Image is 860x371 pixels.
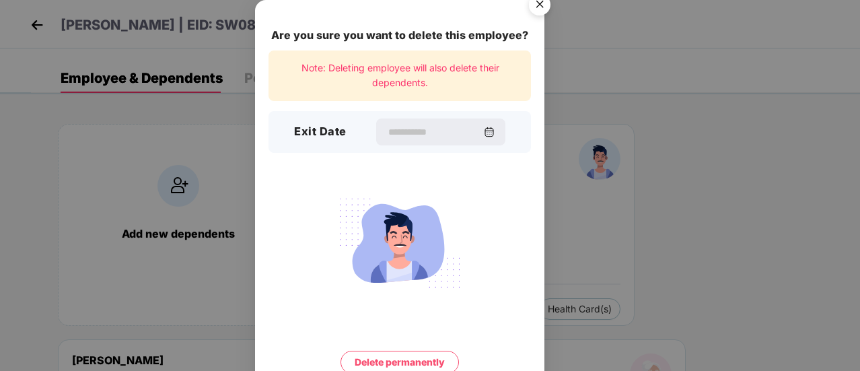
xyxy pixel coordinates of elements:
div: Note: Deleting employee will also delete their dependents. [268,50,531,101]
img: svg+xml;base64,PHN2ZyBpZD0iQ2FsZW5kYXItMzJ4MzIiIHhtbG5zPSJodHRwOi8vd3d3LnczLm9yZy8yMDAwL3N2ZyIgd2... [484,127,495,137]
img: svg+xml;base64,PHN2ZyB4bWxucz0iaHR0cDovL3d3dy53My5vcmcvMjAwMC9zdmciIHdpZHRoPSIyMjQiIGhlaWdodD0iMT... [324,191,475,296]
h3: Exit Date [294,123,347,141]
div: Are you sure you want to delete this employee? [268,27,531,44]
